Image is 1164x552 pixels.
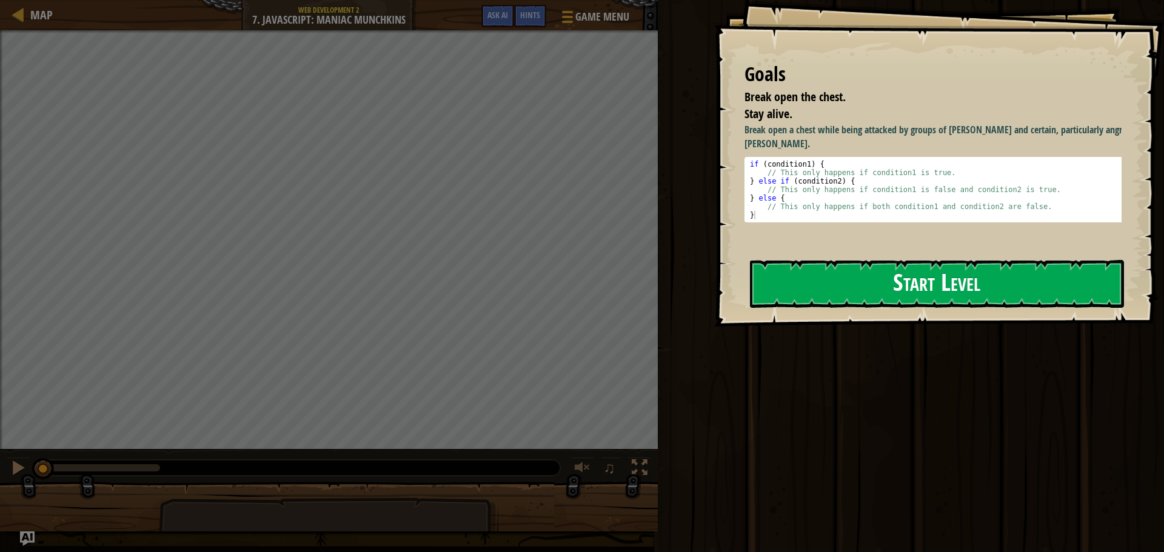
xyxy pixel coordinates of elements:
[30,7,53,23] span: Map
[744,88,846,105] span: Break open the chest.
[6,457,30,482] button: Ctrl + P: Pause
[729,105,1119,123] li: Stay alive.
[627,457,652,482] button: Toggle fullscreen
[744,61,1122,88] div: Goals
[750,260,1124,308] button: Start Level
[20,531,35,546] button: Ask AI
[744,105,792,122] span: Stay alive.
[24,7,53,23] a: Map
[481,5,514,27] button: Ask AI
[570,457,595,482] button: Adjust volume
[520,9,540,21] span: Hints
[744,123,1131,151] p: Break open a chest while being attacked by groups of [PERSON_NAME] and certain, particularly angr...
[552,5,637,33] button: Game Menu
[601,457,621,482] button: ♫
[729,88,1119,106] li: Break open the chest.
[603,459,615,477] span: ♫
[487,9,508,21] span: Ask AI
[575,9,629,25] span: Game Menu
